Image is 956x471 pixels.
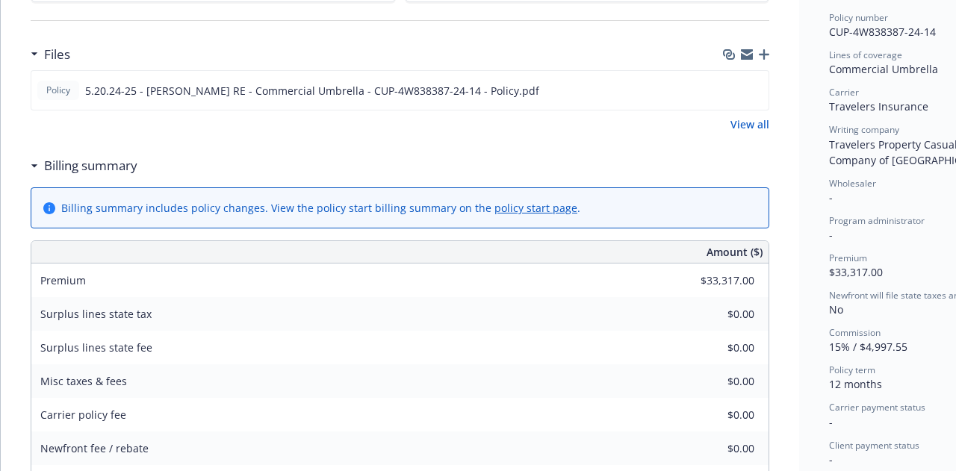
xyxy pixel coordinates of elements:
[829,377,882,391] span: 12 months
[749,83,763,99] button: preview file
[40,441,149,455] span: Newfront fee / rebate
[31,156,137,175] div: Billing summary
[40,307,152,321] span: Surplus lines state tax
[40,408,126,422] span: Carrier policy fee
[44,45,70,64] h3: Files
[829,25,936,39] span: CUP-4W838387-24-14
[829,364,875,376] span: Policy term
[829,415,833,429] span: -
[829,228,833,242] span: -
[829,252,867,264] span: Premium
[666,437,763,460] input: 0.00
[494,201,577,215] a: policy start page
[61,200,580,216] div: Billing summary includes policy changes. View the policy start billing summary on the .
[829,99,928,113] span: Travelers Insurance
[730,116,769,132] a: View all
[829,86,859,99] span: Carrier
[666,337,763,359] input: 0.00
[829,452,833,467] span: -
[829,214,925,227] span: Program administrator
[85,83,539,99] span: 5.20.24-25 - [PERSON_NAME] RE - Commercial Umbrella - CUP-4W838387-24-14 - Policy.pdf
[829,177,876,190] span: Wholesaler
[829,49,902,61] span: Lines of coverage
[31,45,70,64] div: Files
[829,302,843,316] span: No
[829,439,919,452] span: Client payment status
[666,404,763,426] input: 0.00
[40,374,127,388] span: Misc taxes & fees
[43,84,73,97] span: Policy
[829,123,899,136] span: Writing company
[829,401,925,414] span: Carrier payment status
[829,190,833,205] span: -
[829,340,907,354] span: 15% / $4,997.55
[40,340,152,355] span: Surplus lines state fee
[829,265,883,279] span: $33,317.00
[725,83,737,99] button: download file
[829,326,881,339] span: Commission
[829,11,888,24] span: Policy number
[40,273,86,287] span: Premium
[666,269,763,292] input: 0.00
[666,303,763,325] input: 0.00
[666,370,763,393] input: 0.00
[707,244,763,260] span: Amount ($)
[44,156,137,175] h3: Billing summary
